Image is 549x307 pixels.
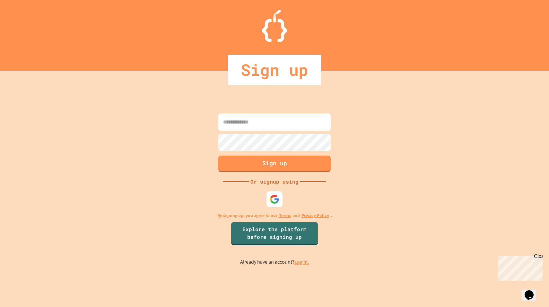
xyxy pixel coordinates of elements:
img: google-icon.svg [270,194,279,204]
iframe: chat widget [522,281,543,301]
iframe: chat widget [496,253,543,281]
img: Logo.svg [262,10,287,42]
div: Chat with us now!Close [3,3,44,41]
div: Sign up [228,55,321,85]
a: Log in. [294,259,309,266]
a: Terms [279,212,291,219]
a: Explore the platform before signing up [231,222,318,245]
p: By signing up, you agree to our and . [217,212,332,219]
a: Privacy Policy [301,212,329,219]
p: Already have an account? [240,258,309,266]
div: Or signup using [249,178,300,185]
button: Sign up [218,156,331,172]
